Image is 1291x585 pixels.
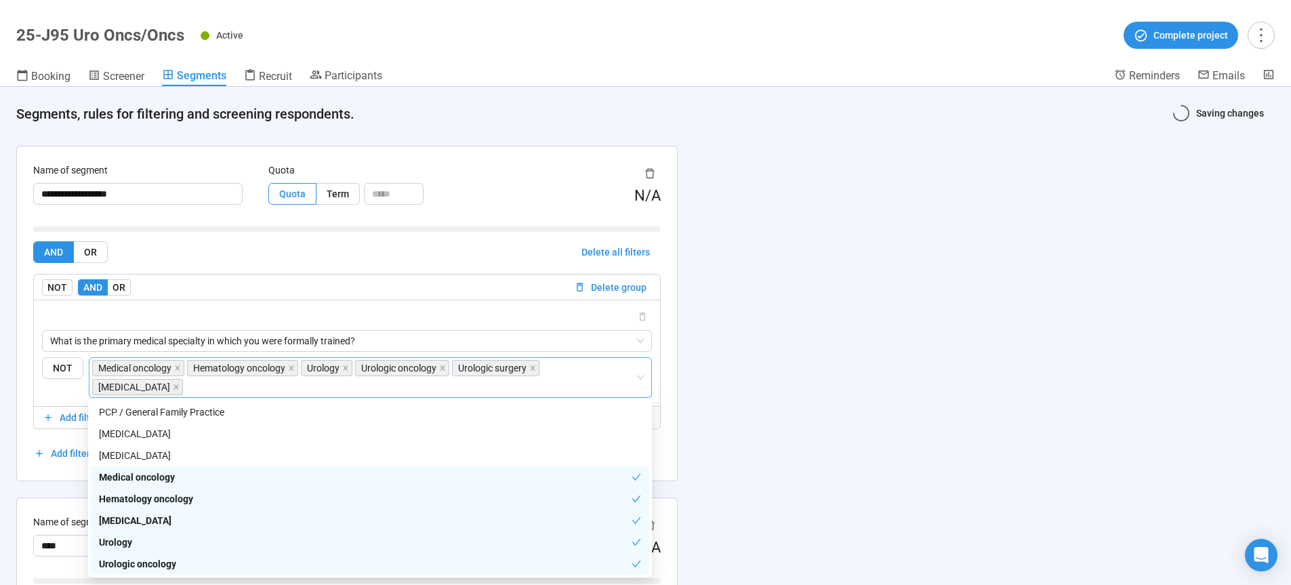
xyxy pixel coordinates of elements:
[1172,104,1190,122] span: loading-3-quarters
[1189,108,1264,119] span: Saving changes
[1197,68,1245,85] a: Emails
[288,365,295,371] span: close
[458,361,527,376] span: Urologic surgery
[103,70,144,83] span: Screener
[84,247,97,258] span: OR
[591,280,647,295] span: Delete group
[307,361,340,376] span: Urology
[31,70,70,83] span: Booking
[452,360,539,376] span: Urologic surgery
[301,360,352,376] span: Urology
[325,69,382,82] span: Participants
[187,360,298,376] span: Hematology oncology
[342,365,349,371] span: close
[173,384,180,390] span: close
[174,365,181,371] span: close
[639,163,661,184] button: delete
[16,26,184,45] h1: 25-J95 Uro Oncs/Oncs
[92,379,183,395] span: Radiation Oncology
[361,361,436,376] span: Urologic oncology
[327,188,349,199] span: Term
[98,361,171,376] span: Medical oncology
[1212,69,1245,82] span: Emails
[644,168,655,179] span: delete
[60,410,99,425] span: Add filter
[162,68,226,86] a: Segments
[112,282,125,293] span: OR
[268,163,295,178] label: Quota
[439,365,446,371] span: close
[327,540,349,551] span: Term
[98,380,170,395] span: [MEDICAL_DATA]
[33,163,108,178] label: Name of segment
[1153,28,1228,43] span: Complete project
[310,68,382,85] a: Participants
[33,443,118,464] button: Add filter group
[569,279,652,296] button: Delete group
[1252,26,1270,44] span: more
[634,536,661,560] div: N/A
[279,540,306,551] span: Quota
[634,184,661,208] div: N/A
[1129,69,1180,82] span: Reminders
[44,247,63,258] span: AND
[88,68,144,86] a: Screener
[92,360,184,376] span: Medical oncology
[639,515,661,536] button: delete
[1248,22,1275,49] button: more
[34,407,660,428] button: Add filter
[83,282,102,293] span: AND
[177,69,226,82] span: Segments
[268,515,295,529] label: Quota
[259,70,292,83] span: Recruit
[33,515,108,529] label: Name of segment
[581,245,650,260] span: Delete all filters
[1124,22,1238,49] button: Complete project
[244,68,292,86] a: Recruit
[16,104,1154,123] h4: Segments, rules for filtering and screening respondents.
[1114,68,1180,85] a: Reminders
[50,331,644,351] span: What is the primary medical specialty in which you were formally trained?
[571,241,661,263] button: Delete all filters
[279,188,306,199] span: Quota
[644,520,655,531] span: delete
[355,360,449,376] span: Urologic oncology
[529,365,536,371] span: close
[193,361,285,376] span: Hematology oncology
[216,30,243,41] span: Active
[51,446,117,461] span: Add filter group
[1245,539,1277,571] div: Open Intercom Messenger
[16,68,70,86] a: Booking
